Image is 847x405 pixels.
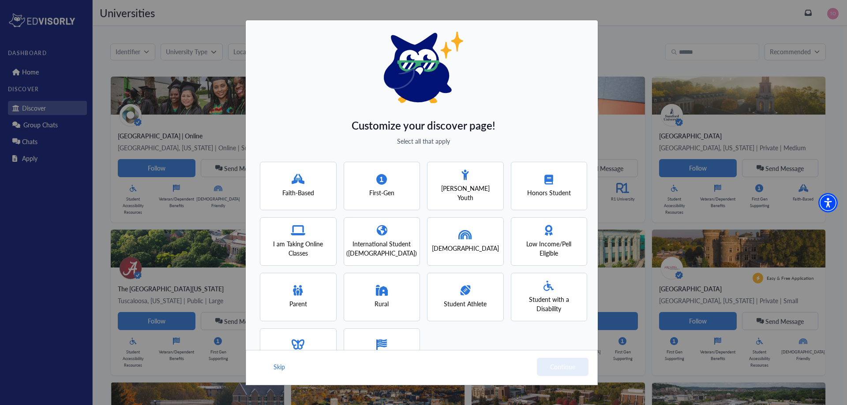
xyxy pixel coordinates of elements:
span: [DEMOGRAPHIC_DATA] [432,244,499,253]
span: Honors Student [527,188,571,197]
span: Student Athlete [444,299,487,308]
span: Faith-Based [282,188,314,197]
span: Customize your discover page! [352,117,495,133]
span: [PERSON_NAME] Youth [435,184,496,202]
span: Select all that apply [397,137,450,146]
span: First-Gen [369,188,394,197]
span: Parent [289,299,307,308]
span: International Student ([DEMOGRAPHIC_DATA]) [346,239,417,258]
div: Accessibility Menu [818,193,838,212]
span: Low Income/Pell Eligible [519,239,580,258]
button: Skip [273,358,286,376]
span: I am Taking Online Classes [268,239,329,258]
span: Rural [375,299,389,308]
img: eddy logo [384,32,463,103]
span: Student with a Disability [519,295,580,313]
